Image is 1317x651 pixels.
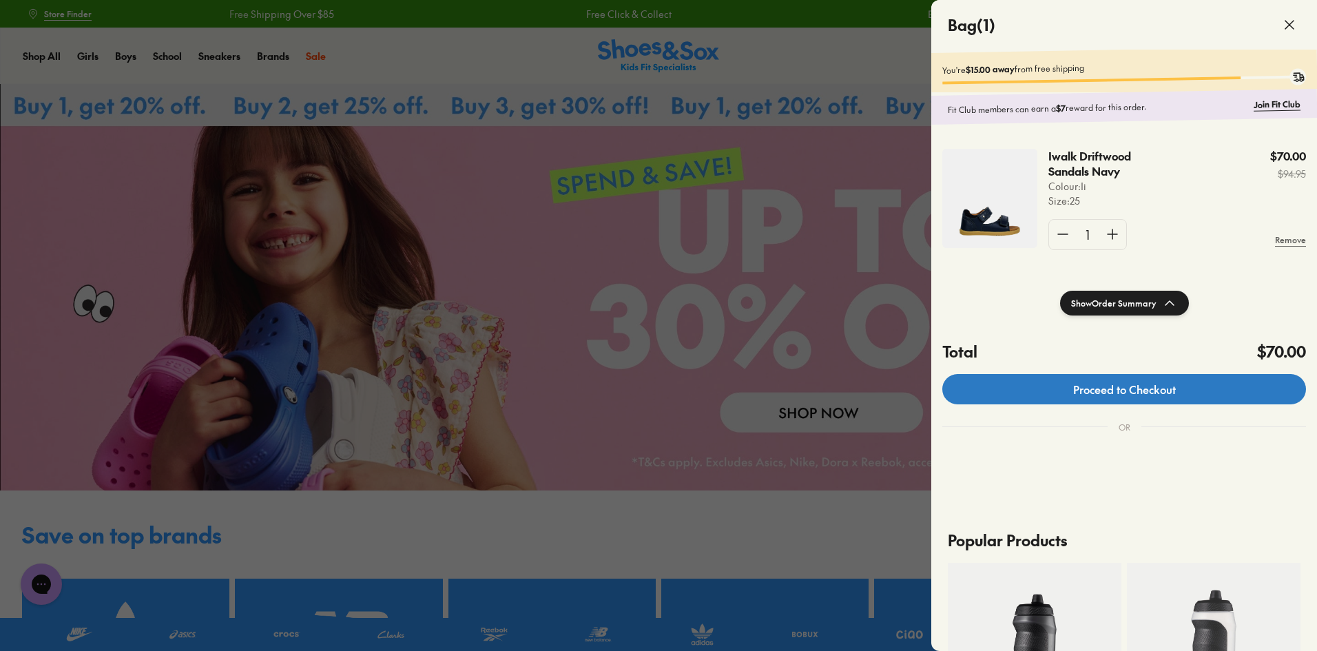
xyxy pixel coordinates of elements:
p: You're from free shipping [942,57,1306,76]
b: $15.00 away [966,63,1015,75]
s: $94.95 [1270,167,1306,181]
iframe: PayPal-paypal [942,461,1306,498]
button: ShowOrder Summary [1060,291,1189,316]
b: $7 [1056,102,1066,113]
p: Size : 25 [1048,194,1205,208]
a: Proceed to Checkout [942,374,1306,404]
h4: Bag ( 1 ) [948,14,995,37]
a: Join Fit Club [1254,98,1300,111]
p: Fit Club members can earn a reward for this order. [948,99,1248,116]
h4: Total [942,340,977,363]
img: 4-251032.jpg [942,149,1037,248]
button: Gorgias live chat [7,5,48,46]
p: Iwalk Driftwood Sandals Navy [1048,149,1174,179]
p: $70.00 [1270,149,1306,164]
h4: $70.00 [1257,340,1306,363]
div: OR [1108,410,1141,444]
p: Popular Products [948,518,1300,563]
div: 1 [1077,220,1099,249]
p: Colour: Ii [1048,179,1205,194]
